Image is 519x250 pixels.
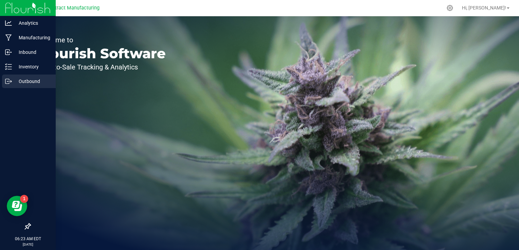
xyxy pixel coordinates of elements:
inline-svg: Inbound [5,49,12,56]
iframe: Resource center [7,196,27,216]
p: Manufacturing [12,34,53,42]
iframe: Resource center unread badge [20,195,28,203]
p: Analytics [12,19,53,27]
inline-svg: Manufacturing [5,34,12,41]
inline-svg: Inventory [5,63,12,70]
p: Outbound [12,77,53,85]
span: Hi, [PERSON_NAME]! [462,5,506,11]
p: Inbound [12,48,53,56]
p: Welcome to [37,37,166,43]
inline-svg: Analytics [5,20,12,26]
span: CT Contract Manufacturing [39,5,100,11]
p: [DATE] [3,242,53,247]
div: Manage settings [446,5,454,11]
p: Seed-to-Sale Tracking & Analytics [37,64,166,70]
inline-svg: Outbound [5,78,12,85]
p: Flourish Software [37,47,166,60]
p: Inventory [12,63,53,71]
p: 06:23 AM EDT [3,236,53,242]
